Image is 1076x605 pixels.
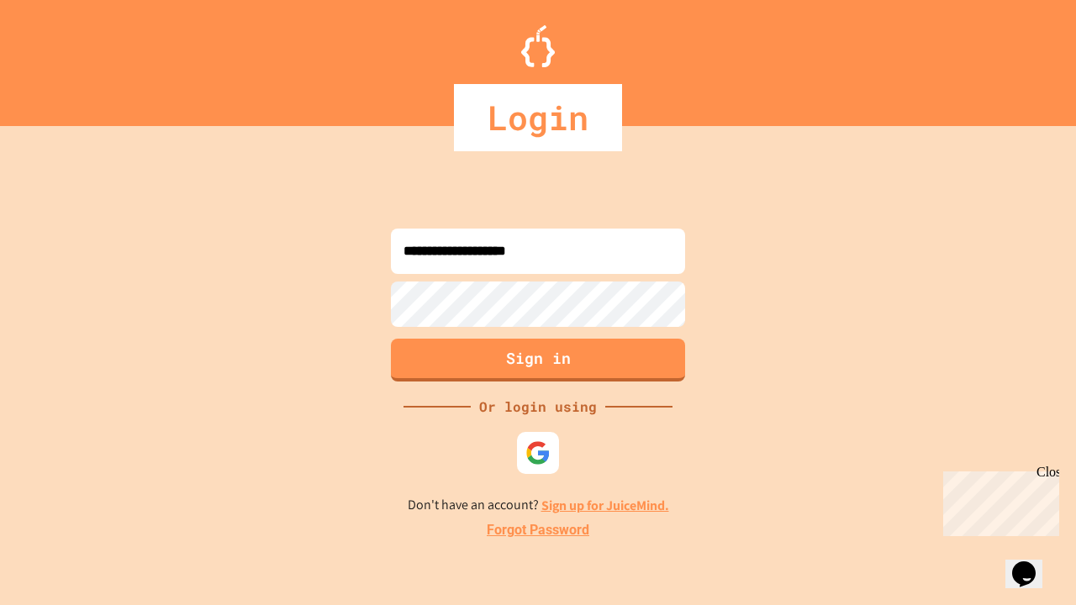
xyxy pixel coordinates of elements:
iframe: chat widget [1005,538,1059,588]
p: Don't have an account? [408,495,669,516]
button: Sign in [391,339,685,381]
img: google-icon.svg [525,440,551,466]
a: Sign up for JuiceMind. [541,497,669,514]
img: Logo.svg [521,25,555,67]
div: Login [454,84,622,151]
div: Chat with us now!Close [7,7,116,107]
iframe: chat widget [936,465,1059,536]
a: Forgot Password [487,520,589,540]
div: Or login using [471,397,605,417]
